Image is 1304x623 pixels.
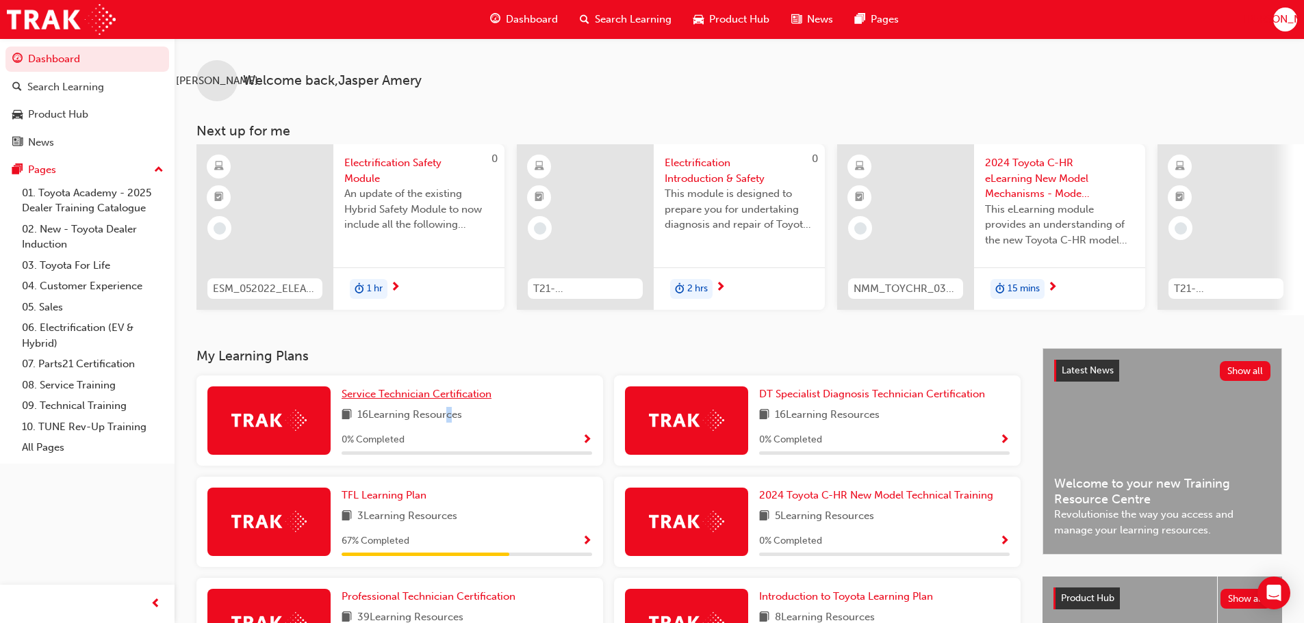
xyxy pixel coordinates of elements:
[27,79,104,95] div: Search Learning
[342,432,405,448] span: 0 % Completed
[855,158,865,176] span: learningResourceType_ELEARNING-icon
[28,135,54,150] div: News
[196,144,504,310] a: 0ESM_052022_ELEARNElectrification Safety ModuleAn update of the existing Hybrid Safety Module to ...
[533,281,637,297] span: T21-FOD_HVIS_PREREQ
[16,317,169,354] a: 06. Electrification (EV & Hybrid)
[390,282,400,294] span: next-icon
[16,183,169,219] a: 01. Toyota Academy - 2025 Dealer Training Catalogue
[1047,282,1058,294] span: next-icon
[5,44,169,157] button: DashboardSearch LearningProduct HubNews
[12,109,23,121] span: car-icon
[176,73,258,89] span: [PERSON_NAME]
[855,11,865,28] span: pages-icon
[1174,281,1278,297] span: T21-PTFOR_PRE_READ
[5,47,169,72] a: Dashboard
[582,432,592,449] button: Show Progress
[344,155,494,186] span: Electrification Safety Module
[342,508,352,525] span: book-icon
[985,202,1134,248] span: This eLearning module provides an understanding of the new Toyota C-HR model line-up and their Ka...
[213,281,317,297] span: ESM_052022_ELEARN
[999,533,1010,550] button: Show Progress
[16,255,169,276] a: 03. Toyota For Life
[807,12,833,27] span: News
[5,102,169,127] a: Product Hub
[582,535,592,548] span: Show Progress
[479,5,569,34] a: guage-iconDashboard
[355,280,364,298] span: duration-icon
[342,489,426,501] span: TFL Learning Plan
[595,12,672,27] span: Search Learning
[517,144,825,310] a: 0T21-FOD_HVIS_PREREQElectrification Introduction & SafetyThis module is designed to prepare you f...
[1273,8,1297,31] button: [PERSON_NAME]
[1061,592,1114,604] span: Product Hub
[759,590,933,602] span: Introduction to Toyota Learning Plan
[342,589,521,605] a: Professional Technician Certification
[791,11,802,28] span: news-icon
[12,81,22,94] span: search-icon
[342,590,515,602] span: Professional Technician Certification
[12,164,23,176] span: pages-icon
[1220,361,1271,381] button: Show all
[1008,281,1040,297] span: 15 mins
[16,416,169,438] a: 10. TUNE Rev-Up Training
[214,222,226,235] span: learningRecordVerb_NONE-icon
[16,437,169,458] a: All Pages
[649,410,724,431] img: Trak
[535,158,544,176] span: learningResourceType_ELEARNING-icon
[214,189,224,207] span: booktick-icon
[985,155,1134,202] span: 2024 Toyota C-HR eLearning New Model Mechanisms - Model Outline (Module 1)
[342,488,432,503] a: TFL Learning Plan
[1175,222,1187,235] span: learningRecordVerb_NONE-icon
[342,386,497,402] a: Service Technician Certification
[812,153,818,165] span: 0
[16,395,169,416] a: 09. Technical Training
[675,280,685,298] span: duration-icon
[342,533,409,549] span: 67 % Completed
[775,407,880,424] span: 16 Learning Resources
[231,410,307,431] img: Trak
[231,511,307,532] img: Trak
[1043,348,1282,555] a: Latest NewsShow allWelcome to your new Training Resource CentreRevolutionise the way you access a...
[844,5,910,34] a: pages-iconPages
[344,186,494,233] span: An update of the existing Hybrid Safety Module to now include all the following electrification v...
[357,508,457,525] span: 3 Learning Resources
[871,12,899,27] span: Pages
[759,489,993,501] span: 2024 Toyota C-HR New Model Technical Training
[682,5,780,34] a: car-iconProduct Hub
[1054,360,1270,382] a: Latest NewsShow all
[5,75,169,100] a: Search Learning
[7,4,116,35] img: Trak
[759,589,938,605] a: Introduction to Toyota Learning Plan
[780,5,844,34] a: news-iconNews
[342,407,352,424] span: book-icon
[357,407,462,424] span: 16 Learning Resources
[759,432,822,448] span: 0 % Completed
[1257,576,1290,609] div: Open Intercom Messenger
[367,281,383,297] span: 1 hr
[5,157,169,183] button: Pages
[16,354,169,375] a: 07. Parts21 Certification
[582,533,592,550] button: Show Progress
[693,11,704,28] span: car-icon
[154,161,164,179] span: up-icon
[582,434,592,447] span: Show Progress
[999,432,1010,449] button: Show Progress
[759,488,999,503] a: 2024 Toyota C-HR New Model Technical Training
[535,189,544,207] span: booktick-icon
[569,5,682,34] a: search-iconSearch Learning
[854,281,958,297] span: NMM_TOYCHR_032024_MODULE_1
[665,186,814,233] span: This module is designed to prepare you for undertaking diagnosis and repair of Toyota & Lexus Ele...
[687,281,708,297] span: 2 hrs
[999,434,1010,447] span: Show Progress
[1054,507,1270,538] span: Revolutionise the way you access and manage your learning resources.
[16,297,169,318] a: 05. Sales
[775,508,874,525] span: 5 Learning Resources
[580,11,589,28] span: search-icon
[28,107,88,122] div: Product Hub
[151,596,161,613] span: prev-icon
[490,11,500,28] span: guage-icon
[12,53,23,66] span: guage-icon
[12,137,23,149] span: news-icon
